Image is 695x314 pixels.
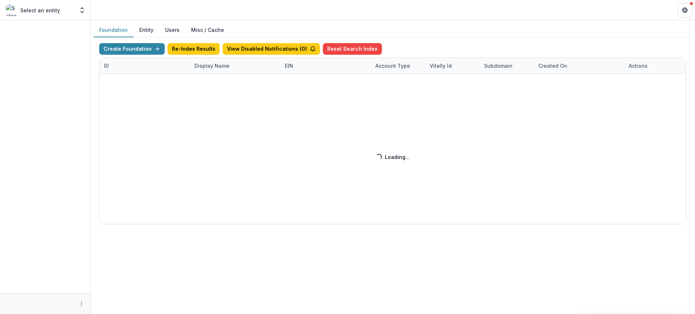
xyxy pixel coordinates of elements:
button: Misc / Cache [185,23,230,37]
button: Get Help [678,3,692,17]
img: Select an entity [6,4,17,16]
button: Foundation [93,23,134,37]
button: Users [159,23,185,37]
button: Entity [134,23,159,37]
p: Select an entity [20,7,60,14]
button: More [77,300,86,308]
button: Open entity switcher [77,3,87,17]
